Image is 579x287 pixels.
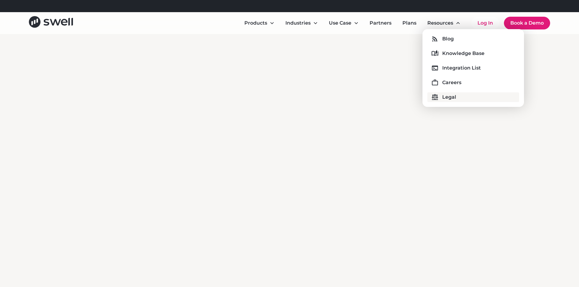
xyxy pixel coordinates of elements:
[285,19,311,27] div: Industries
[427,78,519,87] a: Careers
[422,17,465,29] div: Resources
[504,17,550,29] a: Book a Demo
[442,50,484,57] div: Knowledge Base
[471,17,499,29] a: Log In
[281,17,323,29] div: Industries
[442,79,461,86] div: Careers
[324,17,364,29] div: Use Case
[398,17,421,29] a: Plans
[427,19,453,27] div: Resources
[442,94,456,101] div: Legal
[442,64,481,72] div: Integration List
[442,35,454,43] div: Blog
[427,34,519,44] a: Blog
[427,92,519,102] a: Legal
[329,19,351,27] div: Use Case
[244,19,267,27] div: Products
[29,16,73,30] a: home
[365,17,396,29] a: Partners
[240,17,279,29] div: Products
[427,49,519,58] a: Knowledge Base
[95,19,484,237] iframe: Online Reputation Management Overview
[427,63,519,73] a: Integration List
[422,29,524,107] nav: Resources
